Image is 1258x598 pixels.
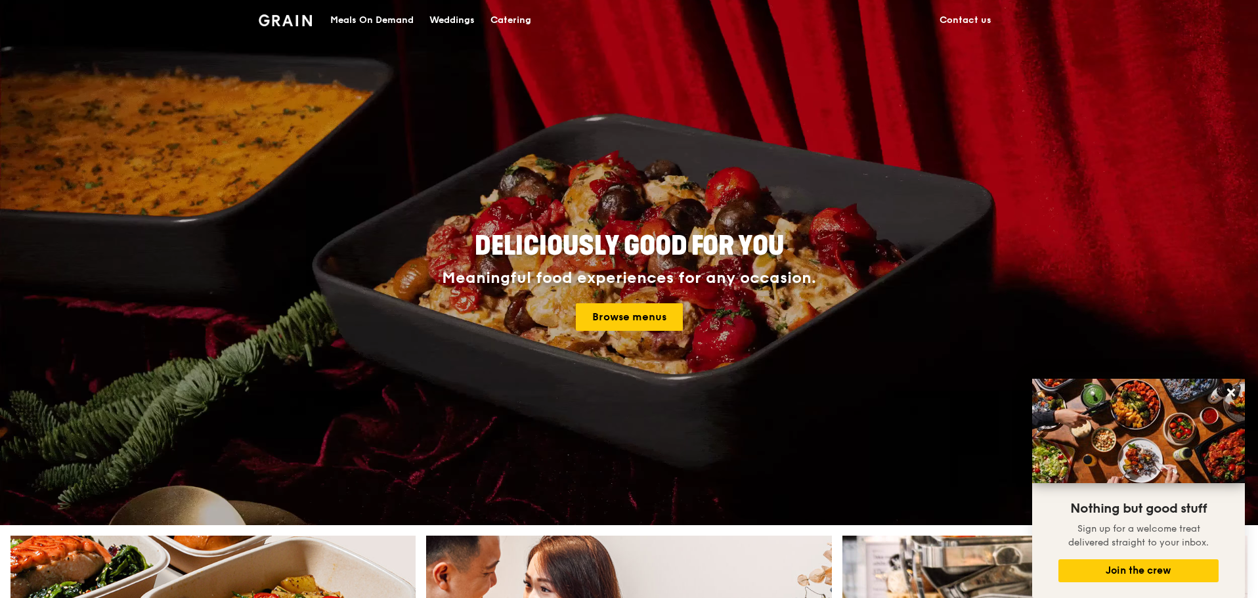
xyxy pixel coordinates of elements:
[1068,523,1209,548] span: Sign up for a welcome treat delivered straight to your inbox.
[330,1,414,40] div: Meals On Demand
[1058,559,1219,582] button: Join the crew
[1032,379,1245,483] img: DSC07876-Edit02-Large.jpeg
[475,230,784,262] span: Deliciously good for you
[576,303,683,331] a: Browse menus
[932,1,999,40] a: Contact us
[483,1,539,40] a: Catering
[1221,382,1242,403] button: Close
[490,1,531,40] div: Catering
[393,269,865,288] div: Meaningful food experiences for any occasion.
[259,14,312,26] img: Grain
[429,1,475,40] div: Weddings
[1070,501,1207,517] span: Nothing but good stuff
[422,1,483,40] a: Weddings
